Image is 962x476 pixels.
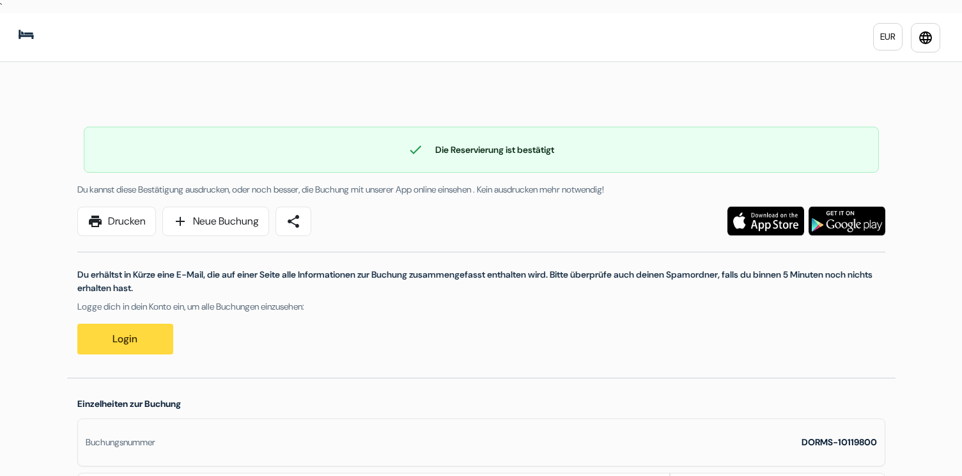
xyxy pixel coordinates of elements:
[77,268,885,295] p: Du erhältst in Kürze eine E-Mail, die auf einer Seite alle Informationen zur Buchung zusammengefa...
[88,214,103,229] span: print
[802,436,877,448] strong: DORMS-10119800
[162,207,269,236] a: addNeue Buchung
[727,207,804,235] img: Lade die kostenlose App herunter
[77,184,604,195] span: Du kannst diese Bestätigung ausdrucken, oder noch besser, die Buchung mit unserer App online eins...
[84,142,878,157] div: Die Reservierung ist bestätigt
[911,23,940,52] a: language
[77,207,156,236] a: printDrucken
[408,142,423,157] span: check
[77,398,181,409] span: Einzelheiten zur Buchung
[286,214,301,229] span: share
[275,207,311,236] a: share
[873,23,903,51] a: EUR
[15,24,168,51] img: Jugendherbergen.com
[173,214,188,229] span: add
[918,30,933,45] i: language
[77,324,173,354] a: Login
[77,300,885,313] p: Logge dich in dein Konto ein, um alle Buchungen einzusehen:
[809,207,885,235] img: Lade die kostenlose App herunter
[86,436,155,449] div: Buchungsnummer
